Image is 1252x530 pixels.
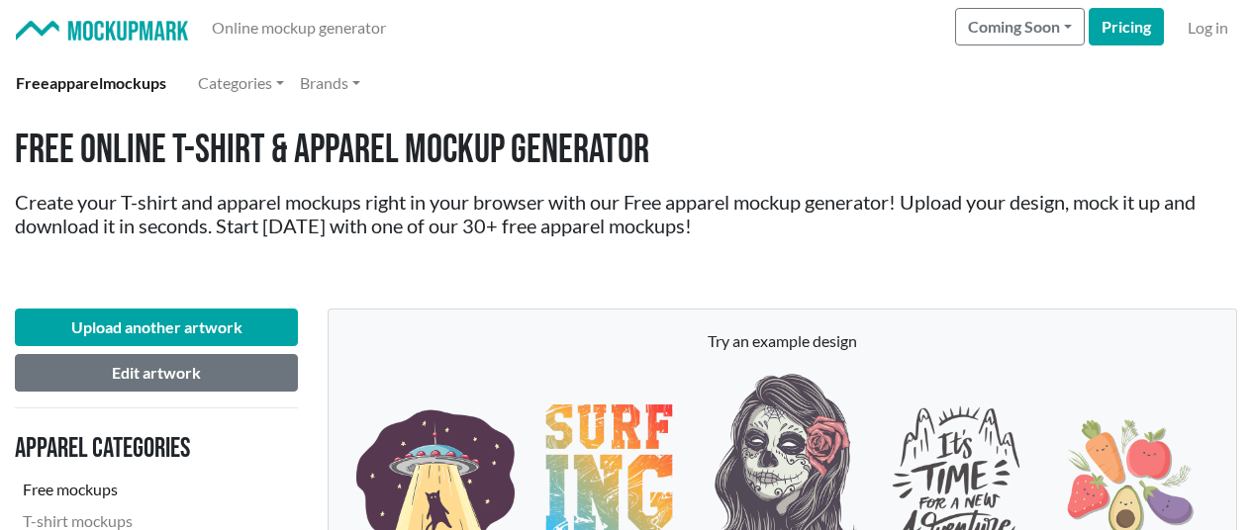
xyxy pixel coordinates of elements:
a: Freeapparelmockups [8,63,174,103]
h3: Apparel categories [15,432,282,466]
p: Try an example design [348,329,1216,353]
a: Log in [1180,8,1236,47]
img: Mockup Mark [16,21,188,42]
a: Pricing [1089,8,1164,45]
a: Brands [292,63,368,103]
a: Online mockup generator [204,8,394,47]
a: Categories [190,63,292,103]
h2: Create your T-shirt and apparel mockups right in your browser with our Free apparel mockup genera... [15,190,1237,237]
a: Free mockups [15,474,282,505]
button: Edit artwork [15,354,298,392]
span: apparel [49,73,103,92]
h1: Free Online T-shirt & Apparel Mockup Generator [15,127,1237,174]
button: Coming Soon [955,8,1085,45]
button: Upload another artwork [15,309,298,346]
